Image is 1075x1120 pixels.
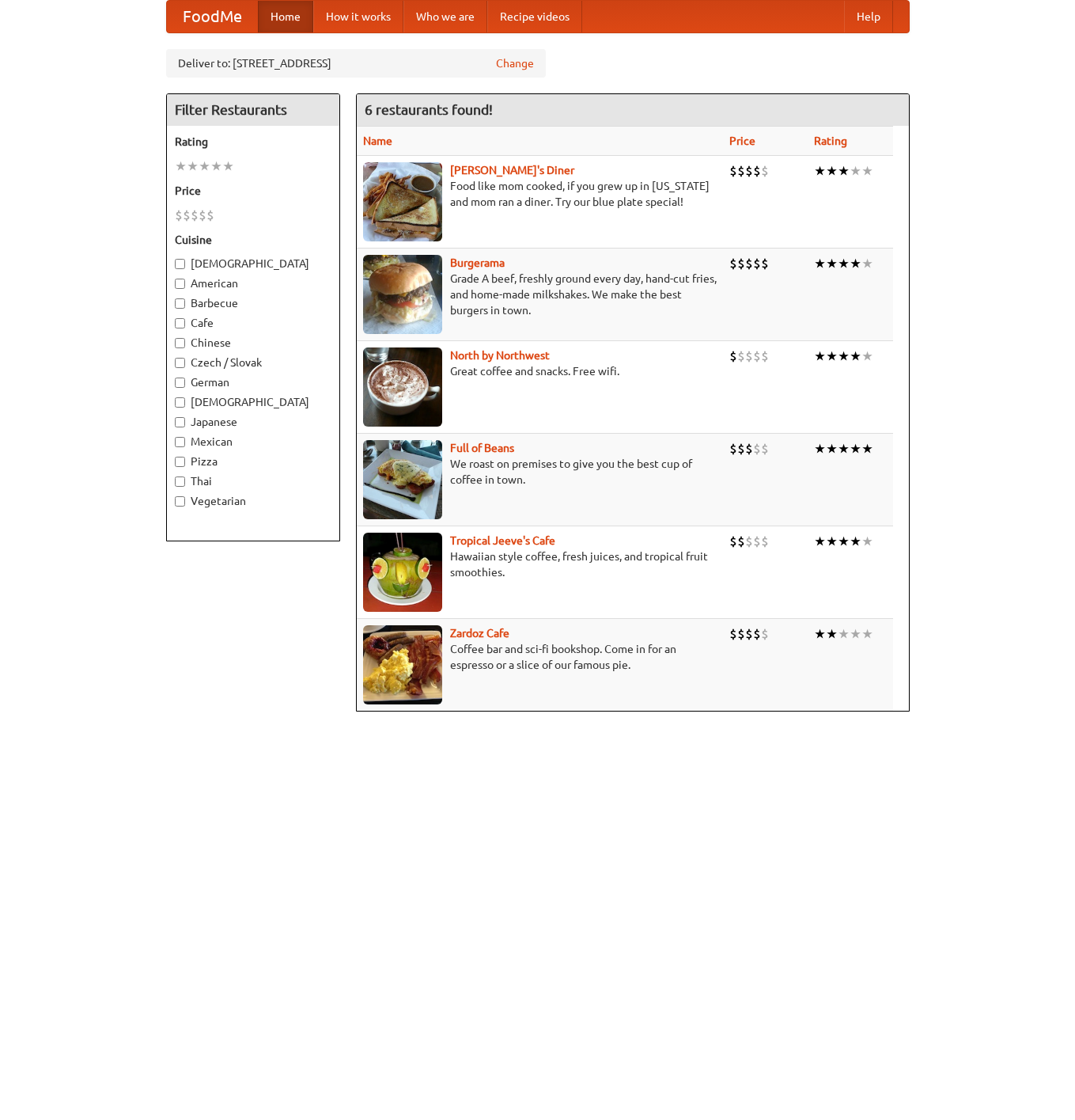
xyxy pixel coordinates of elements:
[175,298,185,309] input: Barbecue
[175,476,185,487] input: Thai
[191,207,199,224] li: $
[167,1,258,32] a: FoodMe
[175,275,331,291] label: American
[761,255,769,272] li: $
[737,533,745,550] li: $
[826,255,838,272] li: ★
[175,183,331,199] h5: Price
[313,1,403,32] a: How it works
[761,162,769,180] li: $
[175,378,185,388] input: German
[826,625,838,643] li: ★
[363,456,717,488] p: We roast on premises to give you the best cup of coffee in town.
[729,255,737,272] li: $
[861,162,873,180] li: ★
[175,374,331,390] label: German
[729,162,737,180] li: $
[814,625,826,643] li: ★
[861,440,873,457] li: ★
[850,255,861,272] li: ★
[363,641,717,673] p: Coffee bar and sci-fi bookshop. Come in for an espresso or a slice of our famous pie.
[814,135,847,147] a: Rating
[826,533,838,550] li: ★
[826,347,838,365] li: ★
[175,473,331,489] label: Thai
[175,496,185,507] input: Vegetarian
[363,135,392,147] a: Name
[761,533,769,550] li: $
[745,440,753,457] li: $
[175,394,331,410] label: [DEMOGRAPHIC_DATA]
[838,255,850,272] li: ★
[365,102,493,117] ng-pluralize: 6 restaurants found!
[175,417,185,427] input: Japanese
[175,338,185,348] input: Chinese
[363,162,442,241] img: sallys.jpg
[175,355,331,370] label: Czech / Slovak
[175,335,331,351] label: Chinese
[210,158,222,175] li: ★
[850,162,861,180] li: ★
[175,315,331,331] label: Cafe
[363,440,442,519] img: beans.jpg
[450,349,550,362] b: North by Northwest
[850,347,861,365] li: ★
[737,162,745,180] li: $
[363,271,717,318] p: Grade A beef, freshly ground every day, hand-cut fries, and home-made milkshakes. We make the bes...
[814,533,826,550] li: ★
[175,397,185,408] input: [DEMOGRAPHIC_DATA]
[450,164,574,177] a: [PERSON_NAME]'s Diner
[363,255,442,334] img: burgerama.jpg
[496,55,534,71] a: Change
[363,625,442,704] img: zardoz.jpg
[175,437,185,447] input: Mexican
[175,414,331,430] label: Japanese
[175,134,331,150] h5: Rating
[814,347,826,365] li: ★
[175,158,187,175] li: ★
[753,255,761,272] li: $
[450,442,514,454] a: Full of Beans
[753,440,761,457] li: $
[745,347,753,365] li: $
[258,1,313,32] a: Home
[729,625,737,643] li: $
[745,162,753,180] li: $
[745,625,753,643] li: $
[729,533,737,550] li: $
[363,533,442,612] img: jeeves.jpg
[838,162,850,180] li: ★
[450,256,505,269] a: Burgerama
[450,534,555,547] a: Tropical Jeeve's Cafe
[761,625,769,643] li: $
[850,440,861,457] li: ★
[737,625,745,643] li: $
[729,440,737,457] li: $
[729,135,755,147] a: Price
[175,493,331,509] label: Vegetarian
[861,255,873,272] li: ★
[187,158,199,175] li: ★
[753,347,761,365] li: $
[175,457,185,467] input: Pizza
[814,255,826,272] li: ★
[206,207,214,224] li: $
[861,347,873,365] li: ★
[175,259,185,269] input: [DEMOGRAPHIC_DATA]
[753,625,761,643] li: $
[222,158,234,175] li: ★
[167,94,339,126] h4: Filter Restaurants
[850,625,861,643] li: ★
[183,207,191,224] li: $
[850,533,861,550] li: ★
[861,625,873,643] li: ★
[838,625,850,643] li: ★
[175,232,331,248] h5: Cuisine
[199,207,206,224] li: $
[729,347,737,365] li: $
[737,440,745,457] li: $
[838,440,850,457] li: ★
